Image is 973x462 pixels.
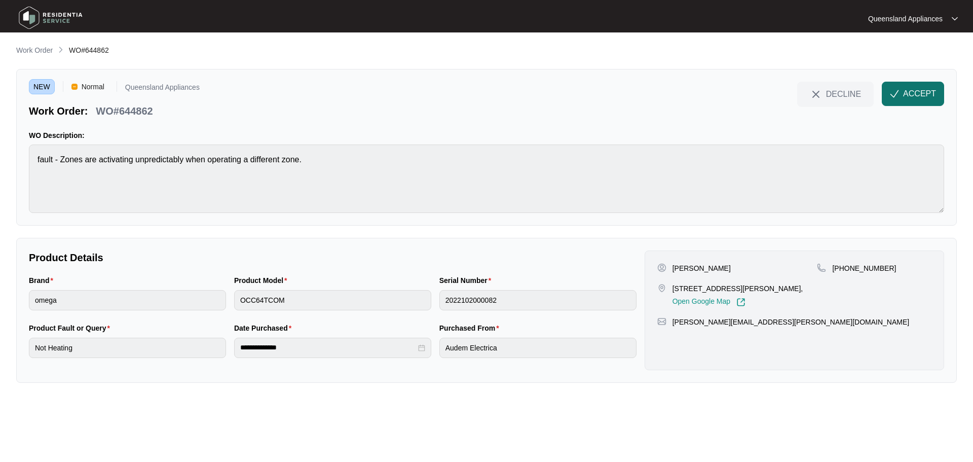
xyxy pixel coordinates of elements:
p: Queensland Appliances [868,14,943,24]
img: chevron-right [57,46,65,54]
button: check-IconACCEPT [882,82,944,106]
span: DECLINE [826,88,861,99]
input: Brand [29,290,226,310]
input: Product Fault or Query [29,338,226,358]
input: Serial Number [439,290,637,310]
img: Link-External [736,298,745,307]
img: check-Icon [890,89,899,98]
img: close-Icon [810,88,822,100]
p: [STREET_ADDRESS][PERSON_NAME], [672,283,803,294]
p: Queensland Appliances [125,84,200,94]
button: close-IconDECLINE [797,82,874,106]
textarea: fault - Zones are activating unpredictably when operating a different zone. [29,145,944,213]
input: Product Model [234,290,431,310]
p: [PERSON_NAME][EMAIL_ADDRESS][PERSON_NAME][DOMAIN_NAME] [672,317,910,327]
label: Serial Number [439,275,495,286]
p: [PHONE_NUMBER] [832,263,896,273]
p: WO#644862 [96,104,153,118]
img: map-pin [657,317,666,326]
img: Vercel Logo [71,84,78,90]
span: Normal [78,79,108,94]
p: WO Description: [29,130,944,140]
img: map-pin [817,263,826,272]
span: WO#644862 [69,46,109,54]
input: Date Purchased [240,342,416,353]
p: Work Order: [29,104,88,118]
label: Product Fault or Query [29,323,114,333]
img: residentia service logo [15,3,86,33]
img: map-pin [657,283,666,293]
label: Product Model [234,275,291,286]
img: dropdown arrow [952,16,958,21]
label: Purchased From [439,323,503,333]
label: Date Purchased [234,323,295,333]
label: Brand [29,275,57,286]
img: user-pin [657,263,666,272]
a: Work Order [14,45,55,56]
p: [PERSON_NAME] [672,263,731,273]
span: ACCEPT [903,88,936,100]
p: Work Order [16,45,53,55]
input: Purchased From [439,338,637,358]
a: Open Google Map [672,298,745,307]
span: NEW [29,79,55,94]
p: Product Details [29,251,637,265]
